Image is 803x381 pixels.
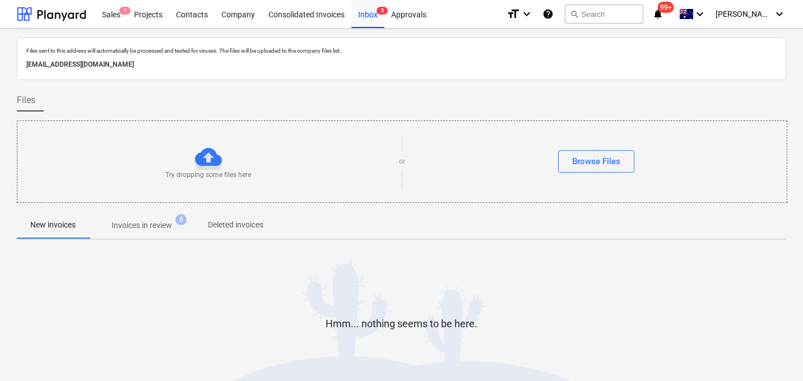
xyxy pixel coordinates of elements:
[542,7,554,21] i: Knowledge base
[377,7,388,15] span: 8
[565,4,643,24] button: Search
[119,7,131,15] span: 1
[26,59,777,71] p: [EMAIL_ADDRESS][DOMAIN_NAME]
[570,10,579,18] span: search
[326,317,477,331] p: Hmm... nothing seems to be here.
[208,219,263,231] p: Deleted invoices
[652,7,663,21] i: notifications
[658,2,674,13] span: 99+
[558,150,634,173] button: Browse Files
[399,157,405,166] p: or
[165,170,251,180] p: Try dropping some files here
[17,120,787,203] div: Try dropping some files hereorBrowse Files
[773,7,786,21] i: keyboard_arrow_down
[520,7,533,21] i: keyboard_arrow_down
[716,10,772,18] span: [PERSON_NAME]
[572,154,620,169] div: Browse Files
[30,219,76,231] p: New invoices
[507,7,520,21] i: format_size
[26,47,777,54] p: Files sent to this address will automatically be processed and tested for viruses. The files will...
[747,327,803,381] iframe: Chat Widget
[17,94,35,107] span: Files
[112,220,172,231] p: Invoices in review
[175,214,187,225] span: 8
[693,7,707,21] i: keyboard_arrow_down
